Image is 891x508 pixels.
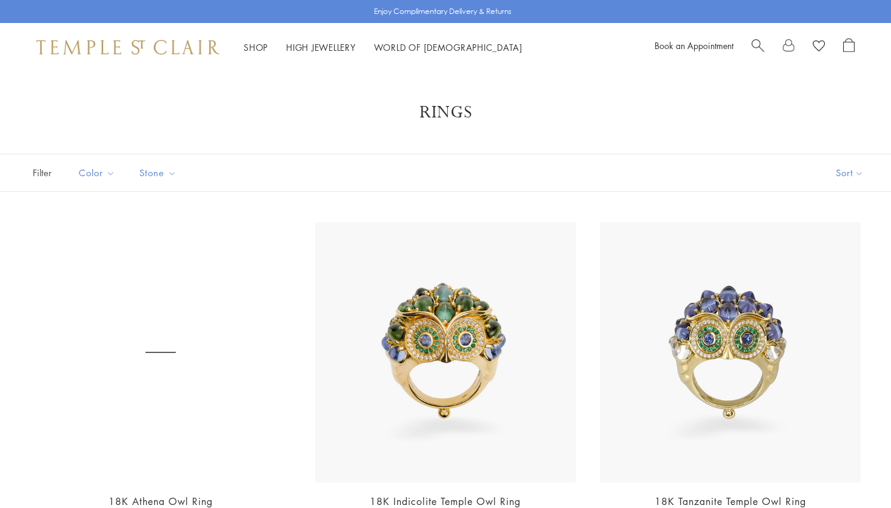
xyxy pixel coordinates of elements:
a: Search [752,38,764,56]
a: 18K Tanzanite Temple Owl Ring [655,495,806,508]
button: Color [70,159,124,186]
a: View Wishlist [813,38,825,56]
button: Stone [130,159,185,186]
a: Book an Appointment [655,39,733,51]
img: 18K Indicolite Temple Owl Ring [315,222,576,483]
span: Stone [133,165,185,180]
a: 18K Indicolite Temple Owl Ring [370,495,521,508]
img: 18K Tanzanite Temple Owl Ring [600,222,861,483]
a: Open Shopping Bag [843,38,855,56]
span: Color [73,165,124,180]
iframe: Gorgias live chat messenger [830,451,879,496]
img: Temple St. Clair [36,40,219,54]
a: R36865-OWLTGBS [30,222,291,483]
button: Show sort by [809,154,891,191]
h1: Rings [48,102,843,124]
nav: Main navigation [244,40,522,55]
a: High JewelleryHigh Jewellery [286,41,356,53]
a: 18K Athena Owl Ring [108,495,213,508]
p: Enjoy Complimentary Delivery & Returns [374,5,512,18]
a: World of [DEMOGRAPHIC_DATA]World of [DEMOGRAPHIC_DATA] [374,41,522,53]
a: ShopShop [244,41,268,53]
